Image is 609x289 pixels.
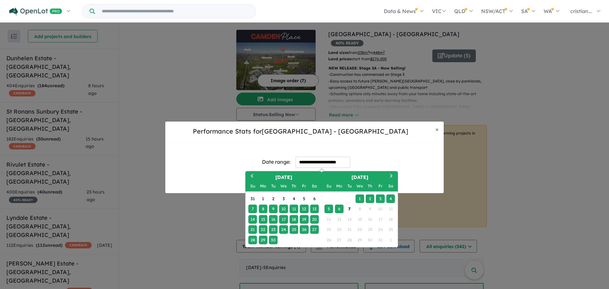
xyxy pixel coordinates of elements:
[335,205,344,213] div: Choose Monday, October 6th, 2025
[322,174,398,181] h2: [DATE]
[269,236,278,244] div: Choose Tuesday, September 30th, 2025
[279,215,288,224] div: Choose Wednesday, September 17th, 2025
[269,205,278,213] div: Choose Tuesday, September 9th, 2025
[279,194,288,203] div: Choose Wednesday, September 3rd, 2025
[9,8,62,16] img: Openlot PRO Logo White
[376,225,384,234] div: Not available Friday, October 24th, 2025
[262,158,291,166] div: Date range:
[269,194,278,203] div: Choose Tuesday, September 2nd, 2025
[310,225,319,234] div: Choose Saturday, September 27th, 2025
[170,127,430,136] h5: Performance Stats for [GEOGRAPHIC_DATA] - [GEOGRAPHIC_DATA]
[96,4,254,18] input: Try estate name, suburb, builder or developer
[247,194,319,245] div: Month September, 2025
[290,225,298,234] div: Choose Thursday, September 25th, 2025
[300,205,308,213] div: Choose Friday, September 12th, 2025
[279,182,288,190] div: Wednesday
[290,205,298,213] div: Choose Thursday, September 11th, 2025
[290,194,298,203] div: Choose Thursday, September 4th, 2025
[248,215,257,224] div: Choose Sunday, September 14th, 2025
[356,236,364,244] div: Not available Wednesday, October 29th, 2025
[387,172,397,182] button: Next Month
[335,236,344,244] div: Not available Monday, October 27th, 2025
[356,182,364,190] div: Wednesday
[335,225,344,234] div: Not available Monday, October 20th, 2025
[290,182,298,190] div: Thursday
[435,126,439,133] span: ×
[300,194,308,203] div: Choose Friday, September 5th, 2025
[259,194,267,203] div: Choose Monday, September 1st, 2025
[386,182,395,190] div: Saturday
[310,194,319,203] div: Choose Saturday, September 6th, 2025
[376,182,384,190] div: Friday
[356,194,364,203] div: Choose Wednesday, October 1st, 2025
[356,215,364,224] div: Not available Wednesday, October 15th, 2025
[366,225,374,234] div: Not available Thursday, October 23rd, 2025
[248,182,257,190] div: Sunday
[356,225,364,234] div: Not available Wednesday, October 22nd, 2025
[345,215,354,224] div: Not available Tuesday, October 14th, 2025
[246,172,256,182] button: Previous Month
[335,182,344,190] div: Monday
[356,205,364,213] div: Not available Wednesday, October 8th, 2025
[366,236,374,244] div: Not available Thursday, October 30th, 2025
[324,225,333,234] div: Not available Sunday, October 19th, 2025
[376,236,384,244] div: Not available Friday, October 31st, 2025
[300,182,308,190] div: Friday
[248,194,257,203] div: Choose Sunday, August 31st, 2025
[376,215,384,224] div: Not available Friday, October 17th, 2025
[300,225,308,234] div: Choose Friday, September 26th, 2025
[345,205,354,213] div: Choose Tuesday, October 7th, 2025
[386,205,395,213] div: Not available Saturday, October 11th, 2025
[259,236,267,244] div: Choose Monday, September 29th, 2025
[366,182,374,190] div: Thursday
[324,182,333,190] div: Sunday
[269,225,278,234] div: Choose Tuesday, September 23rd, 2025
[324,236,333,244] div: Not available Sunday, October 26th, 2025
[345,182,354,190] div: Tuesday
[279,205,288,213] div: Choose Wednesday, September 10th, 2025
[324,194,396,245] div: Month October, 2025
[259,205,267,213] div: Choose Monday, September 8th, 2025
[259,215,267,224] div: Choose Monday, September 15th, 2025
[386,236,395,244] div: Not available Saturday, November 1st, 2025
[310,215,319,224] div: Choose Saturday, September 20th, 2025
[366,205,374,213] div: Not available Thursday, October 9th, 2025
[324,215,333,224] div: Not available Sunday, October 12th, 2025
[570,8,592,14] span: cristian...
[386,225,395,234] div: Not available Saturday, October 25th, 2025
[259,182,267,190] div: Monday
[248,225,257,234] div: Choose Sunday, September 21st, 2025
[345,225,354,234] div: Not available Tuesday, October 21st, 2025
[366,215,374,224] div: Not available Thursday, October 16th, 2025
[376,205,384,213] div: Not available Friday, October 10th, 2025
[300,215,308,224] div: Choose Friday, September 19th, 2025
[248,236,257,244] div: Choose Sunday, September 28th, 2025
[269,182,278,190] div: Tuesday
[279,225,288,234] div: Choose Wednesday, September 24th, 2025
[259,225,267,234] div: Choose Monday, September 22nd, 2025
[248,205,257,213] div: Choose Sunday, September 7th, 2025
[366,194,374,203] div: Choose Thursday, October 2nd, 2025
[324,205,333,213] div: Choose Sunday, October 5th, 2025
[345,236,354,244] div: Not available Tuesday, October 28th, 2025
[386,194,395,203] div: Choose Saturday, October 4th, 2025
[245,171,398,247] div: Choose Date
[246,174,322,181] h2: [DATE]
[376,194,384,203] div: Choose Friday, October 3rd, 2025
[335,215,344,224] div: Not available Monday, October 13th, 2025
[310,205,319,213] div: Choose Saturday, September 13th, 2025
[290,215,298,224] div: Choose Thursday, September 18th, 2025
[310,182,319,190] div: Saturday
[269,215,278,224] div: Choose Tuesday, September 16th, 2025
[386,215,395,224] div: Not available Saturday, October 18th, 2025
